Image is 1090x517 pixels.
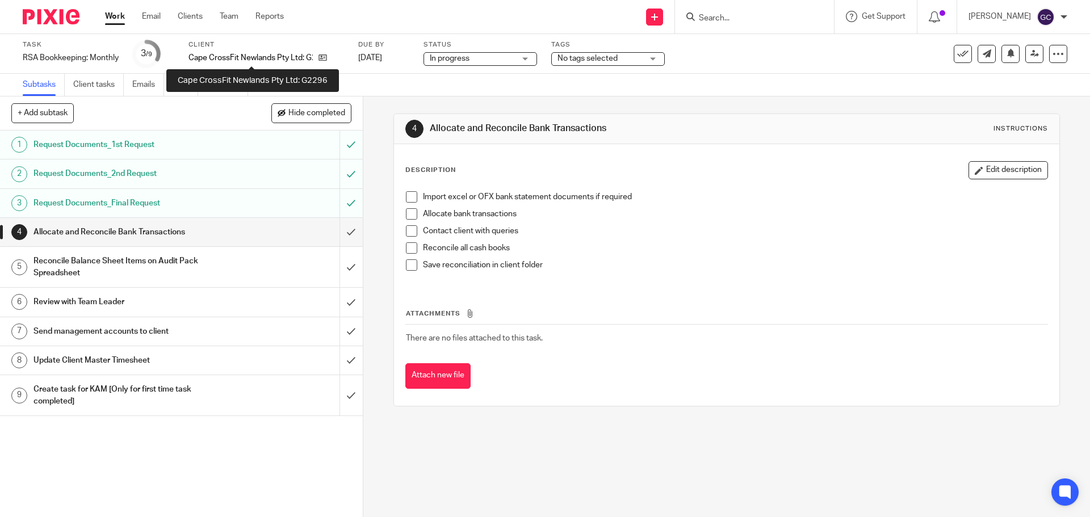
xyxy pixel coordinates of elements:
h1: Request Documents_1st Request [33,136,230,153]
h1: Create task for KAM [Only for first time task completed] [33,381,230,410]
div: 7 [11,323,27,339]
small: /9 [146,51,152,57]
a: Clients [178,11,203,22]
button: Edit description [969,161,1048,179]
p: Import excel or OFX bank statement documents if required [423,191,1047,203]
div: 6 [11,294,27,310]
h1: Request Documents_2nd Request [33,165,230,182]
span: Hide completed [288,109,345,118]
div: 9 [11,388,27,403]
div: 4 [11,224,27,240]
h1: Allocate and Reconcile Bank Transactions [430,123,751,134]
label: Tags [551,40,665,49]
a: Email [142,11,161,22]
img: Pixie [23,9,79,24]
div: Instructions [993,124,1048,133]
div: 3 [11,195,27,211]
h1: Reconcile Balance Sheet Items on Audit Pack Spreadsheet [33,253,230,281]
p: Save reconciliation in client folder [423,259,1047,271]
h1: Allocate and Reconcile Bank Transactions [33,224,230,241]
input: Search [698,14,800,24]
a: Client tasks [73,74,124,96]
div: 5 [11,259,27,275]
img: svg%3E [1037,8,1055,26]
p: [PERSON_NAME] [969,11,1031,22]
h1: Request Documents_Final Request [33,195,230,212]
a: Audit logs [257,74,300,96]
span: No tags selected [557,54,618,62]
a: Subtasks [23,74,65,96]
h1: Send management accounts to client [33,323,230,340]
div: RSA Bookkeeping: Monthly [23,52,119,64]
p: Contact client with queries [423,225,1047,237]
button: + Add subtask [11,103,74,123]
label: Status [424,40,537,49]
a: Reports [255,11,284,22]
div: 3 [141,47,152,60]
span: In progress [430,54,469,62]
h1: Update Client Master Timesheet [33,352,230,369]
p: Reconcile all cash books [423,242,1047,254]
a: Team [220,11,238,22]
div: 8 [11,352,27,368]
a: Emails [132,74,164,96]
label: Client [188,40,344,49]
label: Due by [358,40,409,49]
div: 4 [405,120,424,138]
button: Hide completed [271,103,351,123]
p: Cape CrossFit Newlands Pty Ltd: G2296 [188,52,313,64]
a: Files [173,74,198,96]
h1: Review with Team Leader [33,293,230,310]
p: Allocate bank transactions [423,208,1047,220]
span: Attachments [406,310,460,317]
label: Task [23,40,119,49]
span: [DATE] [358,54,382,62]
div: 1 [11,137,27,153]
button: Attach new file [405,363,471,389]
div: 2 [11,166,27,182]
p: Description [405,166,456,175]
a: Notes (0) [207,74,248,96]
span: Get Support [862,12,905,20]
a: Work [105,11,125,22]
span: There are no files attached to this task. [406,334,543,342]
